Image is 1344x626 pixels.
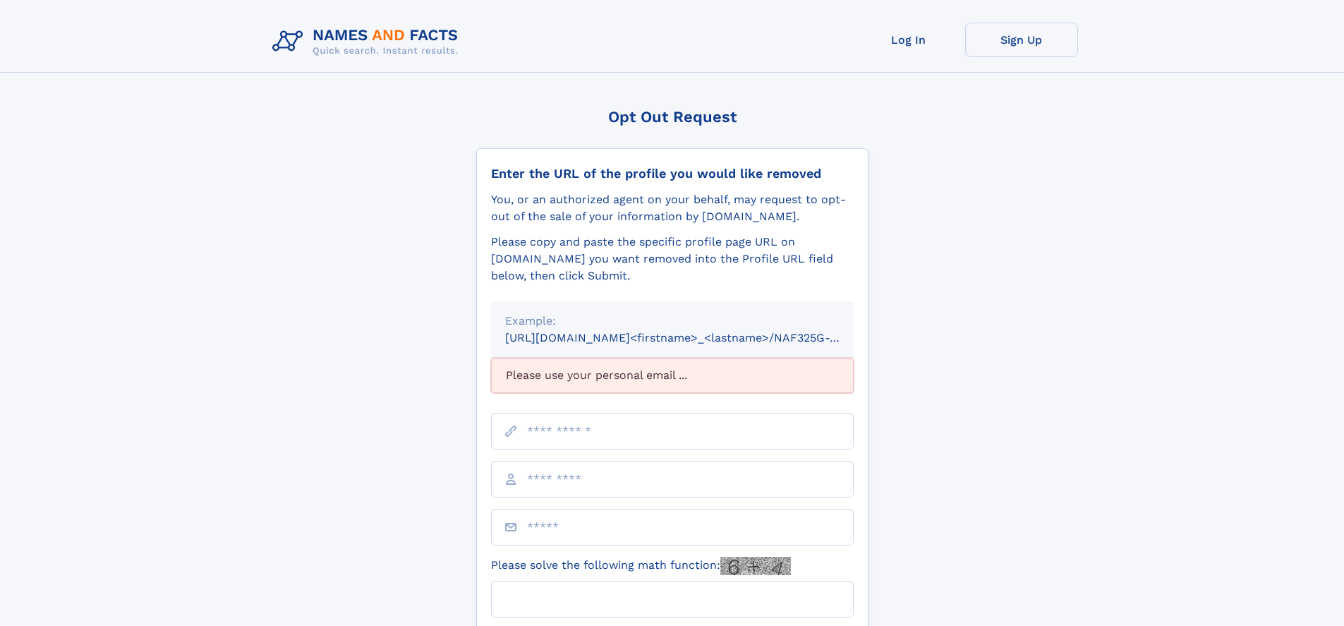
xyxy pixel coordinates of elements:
div: Please copy and paste the specific profile page URL on [DOMAIN_NAME] you want removed into the Pr... [491,234,854,284]
div: Opt Out Request [476,108,868,126]
div: Example: [505,313,840,330]
a: Log In [852,23,965,57]
div: Please use your personal email ... [491,358,854,393]
label: Please solve the following math function: [491,557,791,575]
small: [URL][DOMAIN_NAME]<firstname>_<lastname>/NAF325G-xxxxxxxx [505,331,880,344]
a: Sign Up [965,23,1078,57]
div: Enter the URL of the profile you would like removed [491,166,854,181]
div: You, or an authorized agent on your behalf, may request to opt-out of the sale of your informatio... [491,191,854,225]
img: Logo Names and Facts [267,23,470,61]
